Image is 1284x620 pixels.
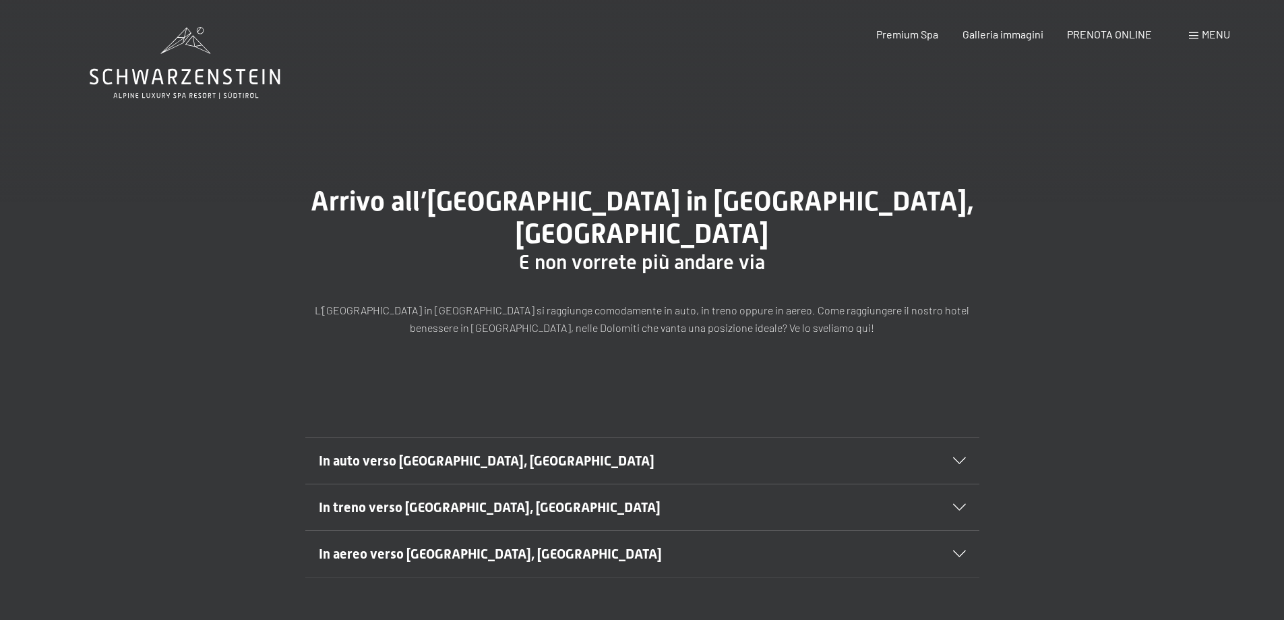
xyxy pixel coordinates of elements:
a: PRENOTA ONLINE [1067,28,1152,40]
span: E non vorrete più andare via [519,250,765,274]
span: In treno verso [GEOGRAPHIC_DATA], [GEOGRAPHIC_DATA] [319,499,661,515]
span: Arrivo all’[GEOGRAPHIC_DATA] in [GEOGRAPHIC_DATA], [GEOGRAPHIC_DATA] [311,186,974,250]
p: L’[GEOGRAPHIC_DATA] in [GEOGRAPHIC_DATA] si raggiunge comodamente in auto, in treno oppure in aer... [305,302,979,336]
span: Menu [1202,28,1230,40]
span: In auto verso [GEOGRAPHIC_DATA], [GEOGRAPHIC_DATA] [319,453,654,469]
span: In aereo verso [GEOGRAPHIC_DATA], [GEOGRAPHIC_DATA] [319,546,662,562]
a: Galleria immagini [962,28,1043,40]
a: Premium Spa [876,28,938,40]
